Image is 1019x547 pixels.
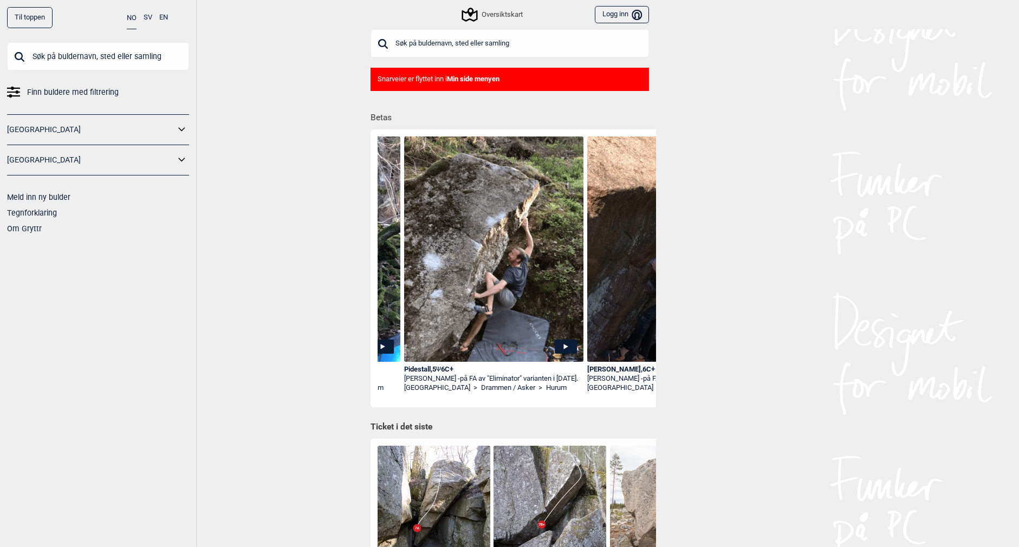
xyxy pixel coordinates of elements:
span: på FA i mars 2020. [643,374,699,382]
input: Søk på buldernavn, sted eller samling [371,29,649,57]
a: Drammen / Asker [481,383,535,393]
a: Finn buldere med filtrering [7,84,189,100]
button: NO [127,7,137,29]
img: Jorgen pa Eliminator [404,136,584,396]
div: Snarveier er flyttet inn i [371,68,649,91]
span: > [538,383,542,393]
a: [GEOGRAPHIC_DATA] [7,122,175,138]
b: Min side menyen [447,75,499,83]
div: [PERSON_NAME] , 6C+ [587,365,767,374]
div: Til toppen [7,7,53,28]
img: Jorgen pa Kenny Rogers [587,136,767,375]
a: [GEOGRAPHIC_DATA] [404,383,470,393]
input: Søk på buldernavn, sted eller samling [7,42,189,70]
span: på FA av "Eliminator" varianten i [DATE]. [460,374,578,382]
a: Tegnforklaring [7,209,57,217]
a: Om Gryttr [7,224,42,233]
a: [GEOGRAPHIC_DATA] [7,152,175,168]
a: [GEOGRAPHIC_DATA] [587,383,653,393]
div: [PERSON_NAME] - [587,374,767,383]
span: > [473,383,477,393]
h1: Ticket i det siste [371,421,649,433]
div: Oversiktskart [463,8,523,21]
span: Ψ [436,365,441,373]
div: [PERSON_NAME] - [404,374,584,383]
h1: Betas [371,105,656,124]
button: SV [144,7,152,28]
div: Pidestall , 5 6C+ [404,365,584,374]
a: Meld inn ny bulder [7,193,70,201]
button: EN [159,7,168,28]
span: Finn buldere med filtrering [27,84,119,100]
a: Hurum [546,383,567,393]
button: Logg inn [595,6,648,24]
